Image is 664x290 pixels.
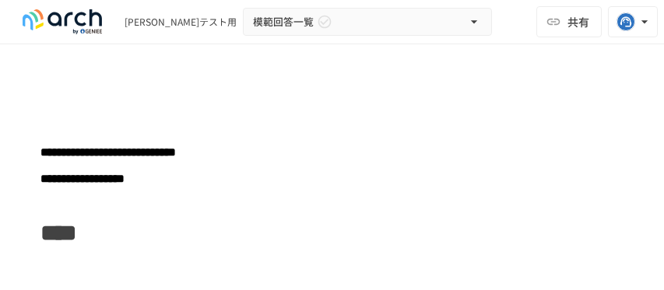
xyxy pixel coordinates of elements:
button: 共有 [536,6,602,37]
div: [PERSON_NAME]テスト用 [125,15,237,29]
span: 模範回答一覧 [253,13,314,30]
img: logo-default@2x-9cf2c760.svg [12,9,112,34]
button: 模範回答一覧 [243,8,492,36]
span: 共有 [567,13,589,30]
